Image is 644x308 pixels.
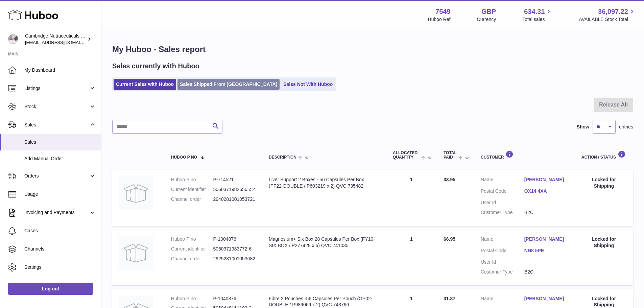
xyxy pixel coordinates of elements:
[524,209,568,216] dd: B2C
[481,176,524,185] dt: Name
[581,150,626,160] div: Action / Status
[481,247,524,256] dt: Postal Code
[25,40,99,45] span: [EMAIL_ADDRESS][DOMAIN_NAME]
[393,151,420,160] span: ALLOCATED Quantity
[24,246,96,252] span: Channels
[481,209,524,216] dt: Customer Type
[481,150,568,160] div: Customer
[581,176,626,189] div: Locked for Shipping
[522,7,552,23] a: 634.31 Total sales
[598,7,628,16] span: 36,097.22
[524,295,568,302] a: [PERSON_NAME]
[386,229,437,285] td: 1
[171,295,213,302] dt: Huboo P no
[213,236,255,242] dd: P-1004876
[524,7,545,16] span: 634.31
[24,122,89,128] span: Sales
[522,16,552,23] span: Total sales
[24,209,89,216] span: Invoicing and Payments
[171,176,213,183] dt: Huboo P no
[269,155,296,160] span: Description
[24,139,96,145] span: Sales
[481,199,524,206] dt: User Id
[24,173,89,179] span: Orders
[444,151,457,160] span: Total paid
[171,236,213,242] dt: Huboo P no
[24,191,96,197] span: Usage
[119,236,153,270] img: no-photo.jpg
[444,296,455,301] span: 31.87
[24,67,96,73] span: My Dashboard
[577,124,589,130] label: Show
[171,256,213,262] dt: Channel order
[269,236,379,249] div: Magnesium+ Six Box 28 Capsules Per Box (FY10-SIX BOX / P277428 x 6) QVC 741035
[386,170,437,226] td: 1
[171,196,213,203] dt: Channel order
[444,177,455,182] span: 33.95
[112,62,199,71] h2: Sales currently with Huboo
[177,79,280,90] a: Sales Shipped From [GEOGRAPHIC_DATA]
[24,156,96,162] span: Add Manual Order
[524,269,568,275] dd: B2C
[24,264,96,270] span: Settings
[481,259,524,265] dt: User Id
[579,16,636,23] span: AVAILABLE Stock Total
[171,246,213,252] dt: Current identifier
[8,34,18,44] img: internalAdmin-7549@internal.huboo.com
[579,7,636,23] a: 36,097.22 AVAILABLE Stock Total
[8,283,93,295] a: Log out
[524,236,568,242] a: [PERSON_NAME]
[213,176,255,183] dd: P-714521
[171,155,197,160] span: Huboo P no
[213,295,255,302] dd: P-1040876
[477,16,496,23] div: Currency
[25,33,86,46] div: Cambridge Nutraceuticals Ltd
[481,269,524,275] dt: Customer Type
[213,196,255,203] dd: 2940281001053721
[619,124,633,130] span: entries
[524,188,568,194] a: OX14 4XA
[435,7,451,16] strong: 7549
[112,44,633,55] h1: My Huboo - Sales report
[269,176,379,189] div: Liver Support 2 Boxes - 56 Capsules Per Box (PF22-DOUBLE / P603219 x 2) QVC 735482
[213,186,255,193] dd: 5060371982656 x 2
[481,236,524,244] dt: Name
[524,176,568,183] a: [PERSON_NAME]
[481,188,524,196] dt: Postal Code
[581,236,626,249] div: Locked for Shipping
[171,186,213,193] dt: Current identifier
[24,228,96,234] span: Cases
[213,256,255,262] dd: 2925281001053682
[24,85,89,92] span: Listings
[114,79,176,90] a: Current Sales with Huboo
[524,247,568,254] a: NN8 5PE
[444,236,455,242] span: 66.95
[428,16,451,23] div: Huboo Ref
[481,295,524,304] dt: Name
[281,79,335,90] a: Sales Not With Huboo
[24,103,89,110] span: Stock
[481,7,496,16] strong: GBP
[213,246,255,252] dd: 5060371983772-6
[119,176,153,210] img: no-photo.jpg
